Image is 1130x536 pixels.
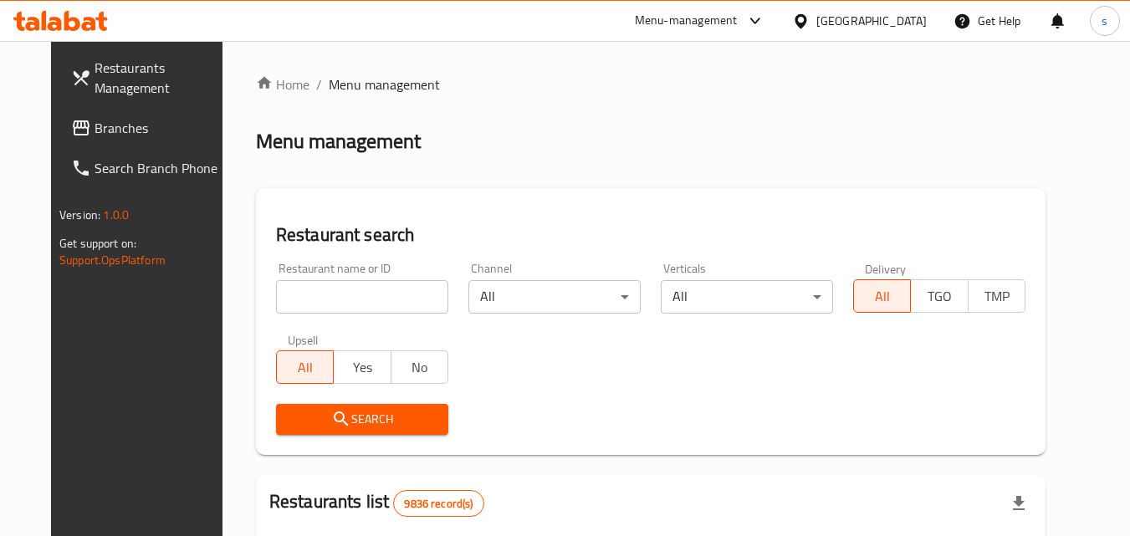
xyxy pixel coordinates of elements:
a: Search Branch Phone [58,148,240,188]
span: Yes [340,355,384,380]
button: Search [276,404,448,435]
a: Home [256,74,309,94]
span: All [861,284,904,309]
button: All [853,279,911,313]
span: 1.0.0 [103,204,129,226]
h2: Menu management [256,128,421,155]
a: Restaurants Management [58,48,240,108]
label: Upsell [288,334,319,345]
span: Get support on: [59,232,136,254]
span: Version: [59,204,100,226]
label: Delivery [865,263,907,274]
span: Restaurants Management [95,58,227,98]
div: Export file [999,483,1039,523]
nav: breadcrumb [256,74,1046,94]
span: No [398,355,442,380]
div: [GEOGRAPHIC_DATA] [816,12,927,30]
li: / [316,74,322,94]
div: Menu-management [635,11,738,31]
a: Branches [58,108,240,148]
input: Search for restaurant name or ID.. [276,280,448,314]
div: All [661,280,833,314]
button: No [391,350,448,384]
span: TMP [975,284,1019,309]
button: Yes [333,350,391,384]
button: All [276,350,334,384]
span: Branches [95,118,227,138]
button: TMP [968,279,1025,313]
span: All [284,355,327,380]
span: Search Branch Phone [95,158,227,178]
div: Total records count [393,490,483,517]
span: Menu management [329,74,440,94]
a: Support.OpsPlatform [59,249,166,271]
button: TGO [910,279,968,313]
span: Search [289,409,435,430]
h2: Restaurants list [269,489,484,517]
span: s [1102,12,1107,30]
div: All [468,280,641,314]
h2: Restaurant search [276,222,1025,248]
span: TGO [918,284,961,309]
span: 9836 record(s) [394,496,483,512]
